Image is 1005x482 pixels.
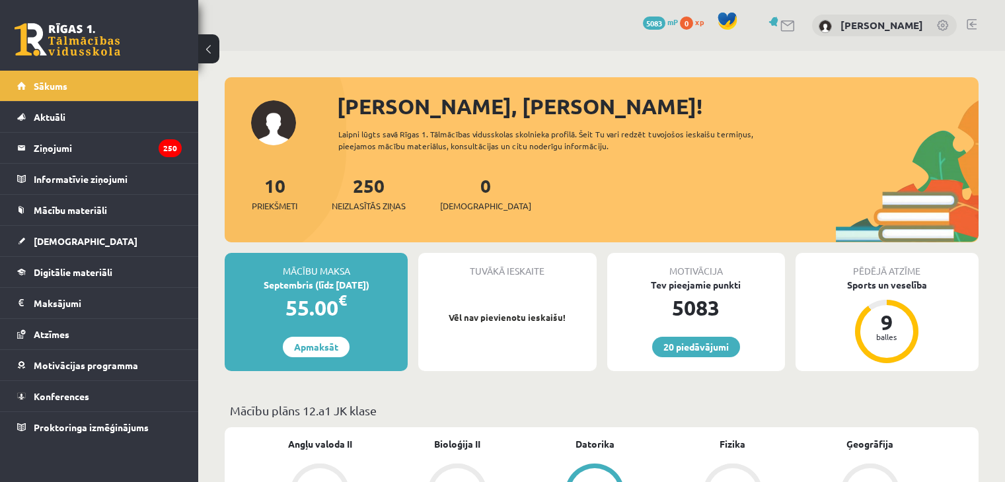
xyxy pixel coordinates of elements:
div: Tuvākā ieskaite [418,253,596,278]
span: 5083 [643,17,665,30]
a: 0 xp [680,17,710,27]
a: Sākums [17,71,182,101]
a: 5083 mP [643,17,678,27]
a: Fizika [720,437,745,451]
div: Motivācija [607,253,785,278]
span: Neizlasītās ziņas [332,199,406,213]
span: Sākums [34,80,67,92]
span: [DEMOGRAPHIC_DATA] [34,235,137,247]
legend: Ziņojumi [34,133,182,163]
div: Septembris (līdz [DATE]) [225,278,408,292]
div: Tev pieejamie punkti [607,278,785,292]
a: 250Neizlasītās ziņas [332,174,406,213]
span: Motivācijas programma [34,359,138,371]
legend: Maksājumi [34,288,182,318]
a: Proktoringa izmēģinājums [17,412,182,442]
a: Ģeogrāfija [846,437,893,451]
a: Rīgas 1. Tālmācības vidusskola [15,23,120,56]
span: € [338,291,347,310]
span: Digitālie materiāli [34,266,112,278]
a: Sports un veselība 9 balles [796,278,979,365]
a: [PERSON_NAME] [840,18,923,32]
div: [PERSON_NAME], [PERSON_NAME]! [337,90,979,122]
div: 9 [867,312,907,333]
div: 55.00 [225,292,408,324]
p: Vēl nav pievienotu ieskaišu! [425,311,589,324]
div: 5083 [607,292,785,324]
a: Bioloģija II [434,437,480,451]
a: Konferences [17,381,182,411]
div: Pēdējā atzīme [796,253,979,278]
span: Konferences [34,390,89,402]
span: Atzīmes [34,328,69,340]
div: Sports un veselība [796,278,979,292]
a: Maksājumi [17,288,182,318]
span: 0 [680,17,693,30]
a: Motivācijas programma [17,350,182,380]
div: Mācību maksa [225,253,408,278]
span: Mācību materiāli [34,204,107,216]
a: Datorika [576,437,614,451]
span: Proktoringa izmēģinājums [34,421,149,433]
span: mP [667,17,678,27]
span: [DEMOGRAPHIC_DATA] [440,199,531,213]
a: [DEMOGRAPHIC_DATA] [17,226,182,256]
span: xp [695,17,704,27]
a: Atzīmes [17,319,182,349]
a: Aktuāli [17,102,182,132]
legend: Informatīvie ziņojumi [34,164,182,194]
a: Apmaksāt [283,337,350,357]
img: Daniels Birziņš [819,20,832,33]
div: balles [867,333,907,341]
a: Informatīvie ziņojumi [17,164,182,194]
p: Mācību plāns 12.a1 JK klase [230,401,973,419]
div: Laipni lūgts savā Rīgas 1. Tālmācības vidusskolas skolnieka profilā. Šeit Tu vari redzēt tuvojošo... [338,128,791,152]
a: Digitālie materiāli [17,257,182,287]
a: 10Priekšmeti [252,174,297,213]
span: Priekšmeti [252,199,297,213]
span: Aktuāli [34,111,65,123]
a: Mācību materiāli [17,195,182,225]
i: 250 [159,139,182,157]
a: Ziņojumi250 [17,133,182,163]
a: Angļu valoda II [288,437,352,451]
a: 20 piedāvājumi [652,337,740,357]
a: 0[DEMOGRAPHIC_DATA] [440,174,531,213]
